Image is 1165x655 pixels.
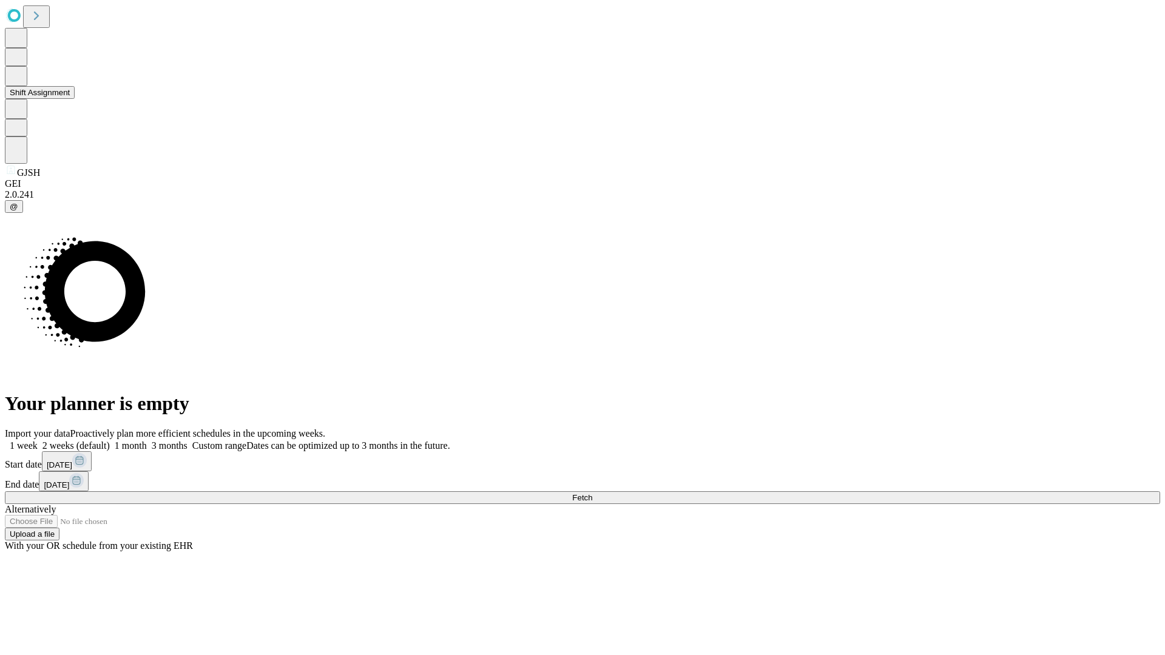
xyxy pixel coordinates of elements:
[10,202,18,211] span: @
[39,471,89,491] button: [DATE]
[17,167,40,178] span: GJSH
[246,440,450,451] span: Dates can be optimized up to 3 months in the future.
[42,451,92,471] button: [DATE]
[5,392,1160,415] h1: Your planner is empty
[5,200,23,213] button: @
[5,428,70,438] span: Import your data
[5,451,1160,471] div: Start date
[5,540,193,551] span: With your OR schedule from your existing EHR
[5,504,56,514] span: Alternatively
[5,491,1160,504] button: Fetch
[5,178,1160,189] div: GEI
[5,528,59,540] button: Upload a file
[115,440,147,451] span: 1 month
[5,189,1160,200] div: 2.0.241
[70,428,325,438] span: Proactively plan more efficient schedules in the upcoming weeks.
[10,440,38,451] span: 1 week
[192,440,246,451] span: Custom range
[152,440,187,451] span: 3 months
[44,480,69,489] span: [DATE]
[5,86,75,99] button: Shift Assignment
[572,493,592,502] span: Fetch
[5,471,1160,491] div: End date
[47,460,72,469] span: [DATE]
[42,440,110,451] span: 2 weeks (default)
